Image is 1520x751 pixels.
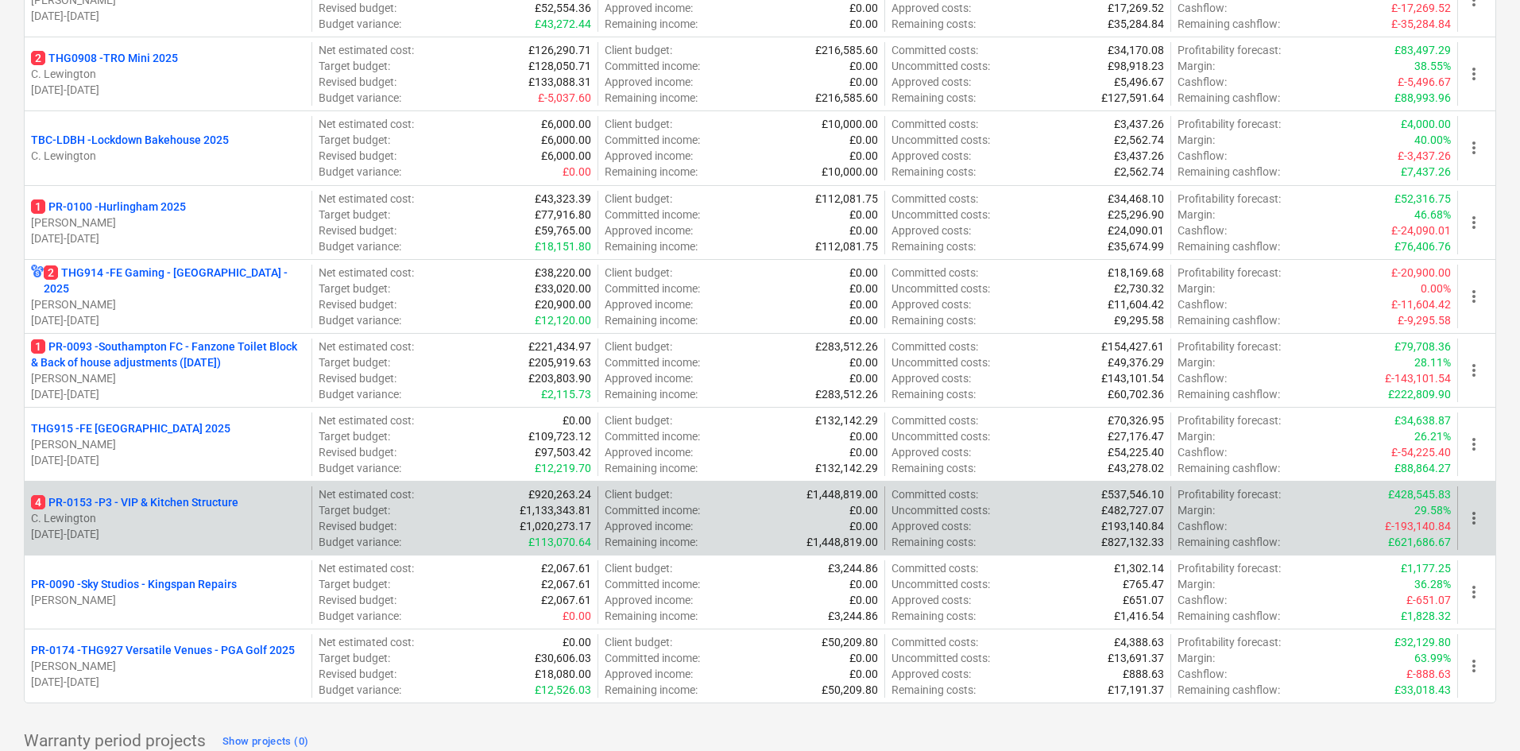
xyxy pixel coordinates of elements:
p: Approved costs : [892,296,971,312]
p: Committed costs : [892,339,978,354]
p: £-24,090.01 [1391,223,1451,238]
p: TBC-LDBH - Lockdown Bakehouse 2025 [31,132,229,148]
p: £0.00 [849,207,878,223]
p: £-35,284.84 [1391,16,1451,32]
p: £7,437.26 [1401,164,1451,180]
p: Revised budget : [319,74,396,90]
p: C. Lewington [31,510,305,526]
p: £221,434.97 [528,339,591,354]
p: £1,448,819.00 [806,534,878,550]
p: Target budget : [319,502,390,518]
div: 4PR-0153 -P3 - VIP & Kitchen StructureC. Lewington[DATE]-[DATE] [31,494,305,542]
p: £0.00 [849,354,878,370]
div: 2THG0908 -TRO Mini 2025C. Lewington[DATE]-[DATE] [31,50,305,98]
p: £1,302.14 [1114,560,1164,576]
p: £18,169.68 [1108,265,1164,281]
p: Approved income : [605,370,693,386]
p: £27,176.47 [1108,428,1164,444]
p: £-54,225.40 [1391,444,1451,460]
p: Revised budget : [319,518,396,534]
p: Budget variance : [319,164,401,180]
p: Uncommitted costs : [892,207,990,223]
p: PR-0090 - Sky Studios - Kingspan Repairs [31,576,237,592]
p: [DATE] - [DATE] [31,312,305,328]
p: £-5,496.67 [1398,74,1451,90]
p: Profitability forecast : [1178,265,1281,281]
p: £70,326.95 [1108,412,1164,428]
p: Profitability forecast : [1178,42,1281,58]
p: £3,244.86 [828,560,878,576]
p: Remaining income : [605,534,698,550]
p: £0.00 [849,312,878,328]
p: £0.00 [849,502,878,518]
p: £-5,037.60 [538,90,591,106]
p: £54,225.40 [1108,444,1164,460]
p: Remaining costs : [892,312,976,328]
p: Budget variance : [319,90,401,106]
p: Net estimated cost : [319,116,414,132]
p: Remaining income : [605,164,698,180]
p: Uncommitted costs : [892,58,990,74]
div: 1PR-0093 -Southampton FC - Fanzone Toilet Block & Back of house adjustments ([DATE])[PERSON_NAME]... [31,339,305,402]
p: Remaining income : [605,238,698,254]
p: Approved income : [605,74,693,90]
p: £88,864.27 [1394,460,1451,476]
p: £3,437.26 [1114,116,1164,132]
p: £6,000.00 [541,148,591,164]
p: Committed income : [605,281,700,296]
p: Remaining costs : [892,534,976,550]
p: £77,916.80 [535,207,591,223]
p: Uncommitted costs : [892,428,990,444]
p: Client budget : [605,265,672,281]
p: [DATE] - [DATE] [31,526,305,542]
span: more_vert [1464,583,1483,602]
p: Remaining income : [605,386,698,402]
div: TBC-LDBH -Lockdown Bakehouse 2025C. Lewington [31,132,305,164]
p: £283,512.26 [815,386,878,402]
p: £10,000.00 [822,116,878,132]
p: Committed costs : [892,486,978,502]
p: 28.11% [1414,354,1451,370]
p: £18,151.80 [535,238,591,254]
p: Profitability forecast : [1178,339,1281,354]
span: 2 [44,265,58,280]
p: Remaining cashflow : [1178,238,1280,254]
div: Project has multi currencies enabled [31,265,44,296]
p: Cashflow : [1178,223,1227,238]
p: Client budget : [605,42,672,58]
span: more_vert [1464,138,1483,157]
p: Committed costs : [892,42,978,58]
p: £112,081.75 [815,238,878,254]
p: Target budget : [319,354,390,370]
p: £3,437.26 [1114,148,1164,164]
p: £-11,604.42 [1391,296,1451,312]
p: Approved income : [605,148,693,164]
p: Approved income : [605,223,693,238]
p: £482,727.07 [1101,502,1164,518]
p: Remaining cashflow : [1178,16,1280,32]
p: Cashflow : [1178,148,1227,164]
p: Revised budget : [319,296,396,312]
p: Target budget : [319,281,390,296]
span: more_vert [1464,213,1483,232]
p: £2,562.74 [1114,164,1164,180]
p: Cashflow : [1178,444,1227,460]
p: £0.00 [849,58,878,74]
p: Profitability forecast : [1178,191,1281,207]
p: £-3,437.26 [1398,148,1451,164]
p: Committed income : [605,207,700,223]
p: Remaining costs : [892,386,976,402]
p: Net estimated cost : [319,486,414,502]
p: £193,140.84 [1101,518,1164,534]
p: £203,803.90 [528,370,591,386]
p: £216,585.60 [815,90,878,106]
p: £43,323.39 [535,191,591,207]
p: £143,101.54 [1101,370,1164,386]
p: £-20,900.00 [1391,265,1451,281]
p: Uncommitted costs : [892,354,990,370]
div: Show projects (0) [222,733,308,751]
p: 0.00% [1421,281,1451,296]
p: £98,918.23 [1108,58,1164,74]
p: C. Lewington [31,66,305,82]
p: [DATE] - [DATE] [31,386,305,402]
